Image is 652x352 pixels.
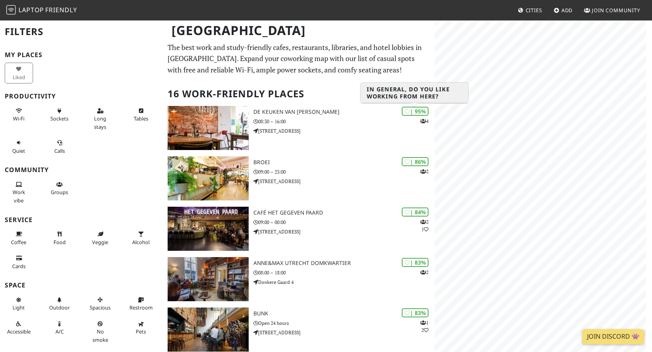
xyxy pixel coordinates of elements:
button: Cards [5,252,33,272]
h2: Filters [5,20,158,44]
button: Accessible [5,317,33,338]
span: Quiet [12,147,25,154]
span: Credit cards [12,263,26,270]
span: Smoke free [92,328,108,343]
span: Veggie [92,239,108,246]
span: Alcohol [132,239,150,246]
span: Video/audio calls [54,147,65,154]
p: 08:30 – 16:00 [253,118,434,125]
span: Join Community [592,7,640,14]
button: No smoke [86,317,115,346]
a: Add [550,3,576,17]
p: The best work and study-friendly cafes, restaurants, libraries, and hotel lobbies in [GEOGRAPHIC_... [168,42,430,76]
p: 2 [420,168,429,175]
div: | 86% [402,157,429,166]
img: BUNK [168,308,249,352]
button: Long stays [86,104,115,133]
span: Natural light [13,304,25,311]
span: Cities [526,7,542,14]
button: Food [46,228,74,248]
button: Pets [127,317,155,338]
img: Café Het Gegeven Paard [168,207,249,251]
button: A/C [46,317,74,338]
span: Air conditioned [55,328,64,335]
a: Cities [515,3,545,17]
h3: BUNK [253,310,434,317]
span: Group tables [51,189,68,196]
h2: 16 Work-Friendly Places [168,82,430,106]
button: Veggie [86,228,115,248]
p: [STREET_ADDRESS] [253,329,434,336]
button: Quiet [5,136,33,157]
h3: BROEI [253,159,434,166]
img: LaptopFriendly [6,5,16,15]
button: Groups [46,178,74,199]
a: De keuken van Thijs | 95% 4 De keuken van [PERSON_NAME] 08:30 – 16:00 [STREET_ADDRESS] [163,106,434,150]
span: Outdoor area [49,304,70,311]
span: Pet friendly [136,328,146,335]
h3: Community [5,166,158,174]
span: Spacious [90,304,111,311]
div: | 83% [402,258,429,267]
button: Spacious [86,293,115,314]
div: | 83% [402,308,429,317]
p: 4 [420,117,429,125]
a: Join Discord 👾 [582,329,644,344]
button: Alcohol [127,228,155,248]
button: Outdoor [46,293,74,314]
span: Laptop [18,6,44,14]
h3: My Places [5,51,158,59]
p: [STREET_ADDRESS] [253,228,434,235]
span: Add [561,7,573,14]
h3: In general, do you like working from here? [360,83,468,103]
a: Join Community [581,3,643,17]
span: Food [54,239,66,246]
a: LaptopFriendly LaptopFriendly [6,4,77,17]
div: | 84% [402,207,429,217]
span: Restroom [129,304,153,311]
img: Anne&Max Utrecht Domkwartier [168,257,249,301]
img: De keuken van Thijs [168,106,249,150]
img: BROEI [168,156,249,200]
span: Work-friendly tables [134,115,148,122]
p: [STREET_ADDRESS] [253,178,434,185]
div: | 95% [402,107,429,116]
span: Power sockets [50,115,68,122]
p: 09:00 – 23:00 [253,168,434,176]
p: 09:00 – 00:00 [253,219,434,226]
button: Wi-Fi [5,104,33,125]
span: People working [13,189,25,204]
button: Coffee [5,228,33,248]
a: BROEI | 86% 2 BROEI 09:00 – 23:00 [STREET_ADDRESS] [163,156,434,200]
h3: Space [5,282,158,289]
a: Anne&Max Utrecht Domkwartier | 83% 2 Anne&Max Utrecht Domkwartier 08:00 – 18:00 Donkere Gaard 4 [163,257,434,301]
button: Sockets [46,104,74,125]
p: Open 24 hours [253,319,434,327]
p: 08:00 – 18:00 [253,269,434,276]
h3: De keuken van [PERSON_NAME] [253,109,434,115]
h3: Service [5,216,158,224]
h3: Café Het Gegeven Paard [253,209,434,216]
h1: [GEOGRAPHIC_DATA] [165,20,433,41]
span: Long stays [94,115,106,130]
button: Restroom [127,293,155,314]
button: Light [5,293,33,314]
span: Accessible [7,328,31,335]
h3: Anne&Max Utrecht Domkwartier [253,260,434,267]
p: [STREET_ADDRESS] [253,127,434,135]
p: 1 2 [420,319,429,334]
span: Stable Wi-Fi [13,115,24,122]
button: Tables [127,104,155,125]
p: 2 1 [420,218,429,233]
p: 2 [420,269,429,276]
h3: Productivity [5,93,158,100]
p: Donkere Gaard 4 [253,278,434,286]
span: Coffee [11,239,26,246]
button: Calls [46,136,74,157]
button: Work vibe [5,178,33,207]
a: BUNK | 83% 12 BUNK Open 24 hours [STREET_ADDRESS] [163,308,434,352]
a: Café Het Gegeven Paard | 84% 21 Café Het Gegeven Paard 09:00 – 00:00 [STREET_ADDRESS] [163,207,434,251]
span: Friendly [45,6,77,14]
